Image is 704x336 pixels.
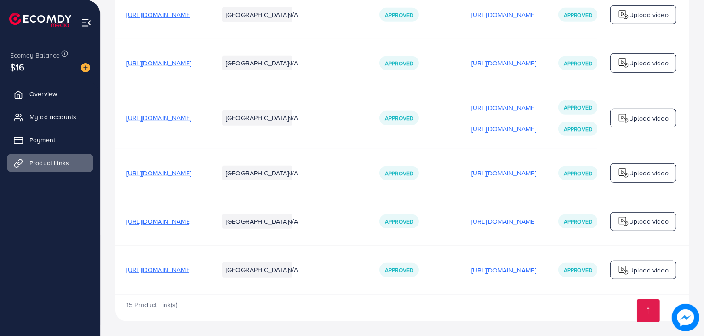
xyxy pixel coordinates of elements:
[618,168,629,179] img: logo
[287,58,298,68] span: N/A
[287,265,298,274] span: N/A
[9,13,71,27] img: logo
[385,218,413,226] span: Approved
[629,113,669,124] p: Upload video
[618,113,629,124] img: logo
[564,104,592,111] span: Approved
[10,60,24,74] span: $16
[618,9,629,20] img: logo
[618,216,629,227] img: logo
[29,89,57,98] span: Overview
[471,58,536,69] p: [URL][DOMAIN_NAME]
[126,10,191,19] span: [URL][DOMAIN_NAME]
[287,113,298,122] span: N/A
[7,154,93,172] a: Product Links
[471,102,536,113] p: [URL][DOMAIN_NAME]
[564,11,592,19] span: Approved
[81,63,90,72] img: image
[385,11,413,19] span: Approved
[471,216,536,227] p: [URL][DOMAIN_NAME]
[29,158,69,168] span: Product Links
[222,214,292,229] li: [GEOGRAPHIC_DATA]
[618,265,629,276] img: logo
[385,169,413,177] span: Approved
[7,131,93,149] a: Payment
[126,300,177,309] span: 15 Product Link(s)
[287,217,298,226] span: N/A
[10,51,60,60] span: Ecomdy Balance
[471,265,536,276] p: [URL][DOMAIN_NAME]
[564,125,592,133] span: Approved
[222,7,292,22] li: [GEOGRAPHIC_DATA]
[385,266,413,274] span: Approved
[126,113,191,122] span: [URL][DOMAIN_NAME]
[629,9,669,20] p: Upload video
[29,135,55,145] span: Payment
[126,168,191,178] span: [URL][DOMAIN_NAME]
[471,9,536,20] p: [URL][DOMAIN_NAME]
[629,168,669,179] p: Upload video
[629,58,669,69] p: Upload video
[7,108,93,126] a: My ad accounts
[222,166,292,180] li: [GEOGRAPHIC_DATA]
[672,304,699,331] img: image
[564,59,592,67] span: Approved
[385,114,413,122] span: Approved
[7,85,93,103] a: Overview
[287,10,298,19] span: N/A
[618,58,629,69] img: logo
[126,58,191,68] span: [URL][DOMAIN_NAME]
[81,17,92,28] img: menu
[385,59,413,67] span: Approved
[29,112,76,122] span: My ad accounts
[564,266,592,274] span: Approved
[564,169,592,177] span: Approved
[629,265,669,276] p: Upload video
[471,123,536,134] p: [URL][DOMAIN_NAME]
[287,168,298,178] span: N/A
[471,168,536,179] p: [URL][DOMAIN_NAME]
[126,217,191,226] span: [URL][DOMAIN_NAME]
[222,110,292,125] li: [GEOGRAPHIC_DATA]
[629,216,669,227] p: Upload video
[222,262,292,277] li: [GEOGRAPHIC_DATA]
[564,218,592,226] span: Approved
[222,56,292,70] li: [GEOGRAPHIC_DATA]
[126,265,191,274] span: [URL][DOMAIN_NAME]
